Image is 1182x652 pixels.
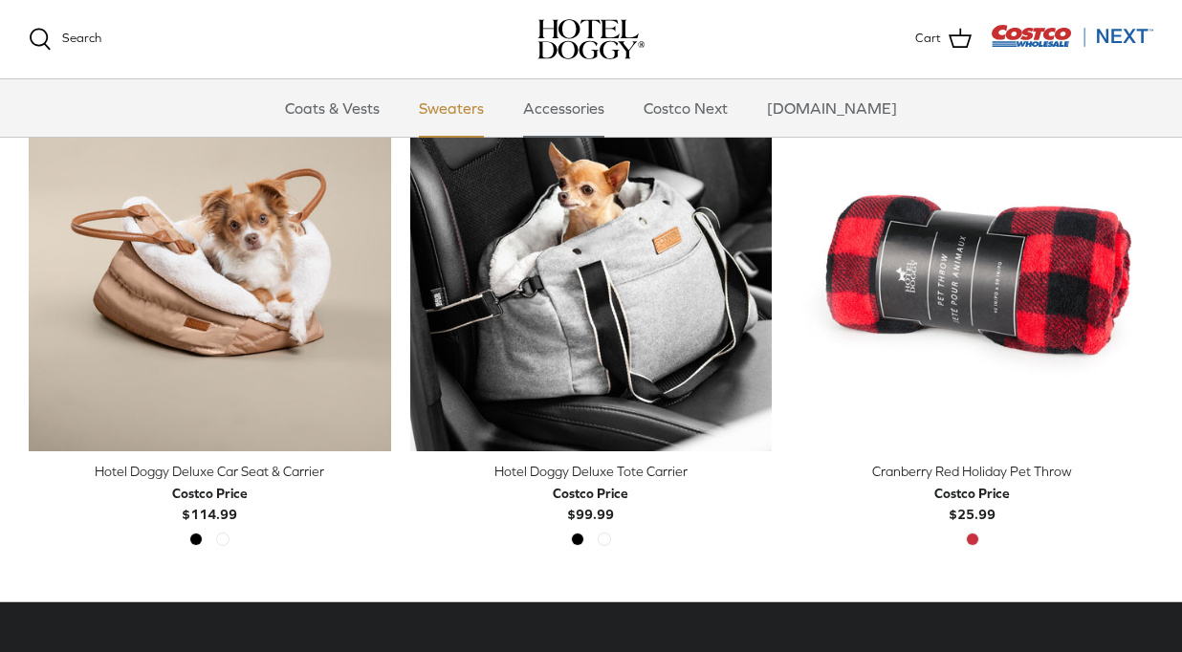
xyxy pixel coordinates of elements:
[791,90,1153,452] a: Cranberry Red Holiday Pet Throw
[934,483,1010,504] div: Costco Price
[537,19,645,59] img: hoteldoggycom
[626,79,745,137] a: Costco Next
[553,483,628,522] b: $99.99
[268,79,397,137] a: Coats & Vests
[934,483,1010,522] b: $25.99
[915,27,972,52] a: Cart
[62,31,101,45] span: Search
[791,461,1153,482] div: Cranberry Red Holiday Pet Throw
[750,79,914,137] a: [DOMAIN_NAME]
[410,461,773,482] div: Hotel Doggy Deluxe Tote Carrier
[537,19,645,59] a: hoteldoggy.com hoteldoggycom
[915,29,941,49] span: Cart
[172,483,248,504] div: Costco Price
[29,90,391,452] a: Hotel Doggy Deluxe Car Seat & Carrier
[172,483,248,522] b: $114.99
[991,36,1153,51] a: Visit Costco Next
[402,79,501,137] a: Sweaters
[991,24,1153,48] img: Costco Next
[29,28,101,51] a: Search
[29,461,391,525] a: Hotel Doggy Deluxe Car Seat & Carrier Costco Price$114.99
[791,461,1153,525] a: Cranberry Red Holiday Pet Throw Costco Price$25.99
[410,461,773,525] a: Hotel Doggy Deluxe Tote Carrier Costco Price$99.99
[553,483,628,504] div: Costco Price
[506,79,622,137] a: Accessories
[410,90,773,452] a: Hotel Doggy Deluxe Tote Carrier
[29,461,391,482] div: Hotel Doggy Deluxe Car Seat & Carrier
